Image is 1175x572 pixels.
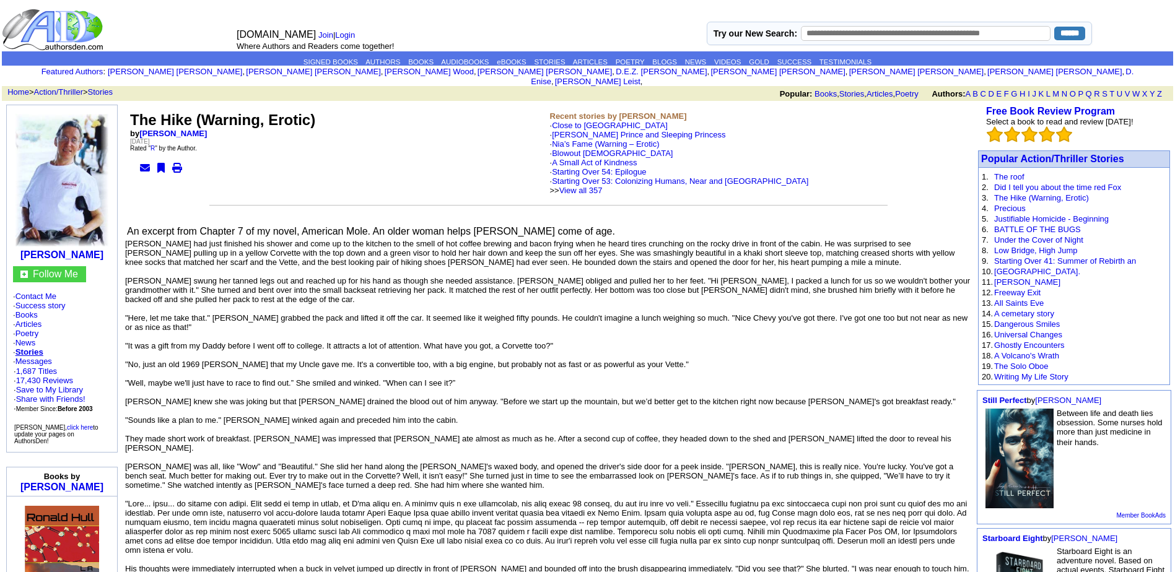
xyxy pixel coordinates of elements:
a: Justifiable Homicide - Beginning [994,214,1109,223]
a: Y [1150,89,1155,98]
a: O [1070,89,1076,98]
font: Rated " " by the Author. [130,145,197,152]
a: A [966,89,971,98]
a: X [1142,89,1148,98]
a: click here [67,424,93,431]
font: Between life and death lies obsession. Some nurses hold more than just medicine in their hands. [1057,409,1163,447]
font: · [550,149,809,195]
a: eBOOKS [497,58,526,66]
font: 13. [982,298,993,308]
a: The Solo Oboe [994,362,1048,371]
a: N [1062,89,1067,98]
font: · [550,158,809,195]
font: 8. [982,246,989,255]
a: NEWS [685,58,707,66]
a: Follow Me [33,269,78,279]
a: [PERSON_NAME] [1035,396,1101,405]
font: · [550,167,809,195]
img: 80448.jpg [985,409,1054,508]
a: AUTHORS [365,58,400,66]
a: Share with Friends! [16,394,85,404]
a: Q [1085,89,1091,98]
a: Dangerous Smiles [994,319,1060,329]
font: 10. [982,267,993,276]
a: The roof [994,172,1024,181]
a: [PERSON_NAME] Leist [555,77,640,86]
a: Writing My Life Story [994,372,1068,381]
a: Save to My Library [16,385,83,394]
font: 5. [982,214,989,223]
font: i [383,69,384,76]
font: , , , [780,89,1173,98]
a: [PERSON_NAME] Prince and Sleeping Princess [552,130,725,139]
a: Z [1157,89,1162,98]
a: C [980,89,985,98]
a: [PERSON_NAME] [20,482,103,492]
a: D. Enise [531,67,1134,86]
a: Close to [GEOGRAPHIC_DATA] [552,121,668,130]
label: Try our New Search: [714,28,797,38]
a: Articles [15,319,42,329]
img: shim.gif [62,500,63,504]
a: A cemetary story [994,309,1054,318]
a: V [1125,89,1130,98]
font: 2. [982,183,989,192]
a: SUCCESS [777,58,812,66]
a: [PERSON_NAME] [PERSON_NAME] [710,67,845,76]
font: i [1124,69,1125,76]
font: [DATE] [130,138,149,145]
font: | [318,30,359,40]
a: Featured Authors [41,67,103,76]
a: Starting Over 41: Summer of Rebirth an [994,256,1136,266]
a: K [1039,89,1044,98]
a: POETRY [616,58,645,66]
a: All Saints Eve [994,298,1044,308]
b: Popular: [780,89,813,98]
font: · >> [550,176,809,195]
a: Universal Changes [994,330,1062,339]
b: Recent stories by [PERSON_NAME] [550,111,687,121]
font: · · · [14,385,85,413]
a: The Hike (Warning, Erotic) [994,193,1089,202]
a: [PERSON_NAME] [20,249,103,260]
font: [PERSON_NAME], to update your pages on AuthorsDen! [14,424,98,444]
a: ARTICLES [573,58,608,66]
a: Starting Over 53: Colonizing Humans, Near and [GEOGRAPHIC_DATA] [552,176,808,186]
a: Member BookAds [1117,512,1166,519]
font: by [982,534,1117,543]
font: The Hike (Warning, Erotic) [130,111,315,128]
a: Action/Thriller [34,87,83,97]
a: Low Bridge, High Jump [994,246,1077,255]
a: [PERSON_NAME] [139,129,207,138]
font: Member Since: [16,405,93,412]
font: 1. [982,172,989,181]
a: [PERSON_NAME] [1051,534,1117,543]
a: E [996,89,1002,98]
font: [DOMAIN_NAME] [237,29,316,40]
a: Join [318,30,333,40]
b: Before 2003 [58,405,93,412]
b: Authors: [932,89,965,98]
font: by [982,396,1101,405]
font: i [476,69,478,76]
a: TESTIMONIALS [819,58,871,66]
img: 3918.JPG [15,114,108,246]
a: 1,687 Titles [16,366,58,376]
a: VIDEOS [714,58,741,66]
font: i [986,69,987,76]
img: bigemptystars.png [1004,126,1020,142]
font: 6. [982,225,989,234]
font: 11. [982,277,993,287]
a: D [988,89,994,98]
a: BLOGS [652,58,677,66]
font: i [709,69,710,76]
a: W [1132,89,1140,98]
img: shim.gif [63,500,64,504]
font: i [614,69,616,76]
font: 16. [982,330,993,339]
font: i [847,69,849,76]
font: 3. [982,193,989,202]
a: Popular Action/Thriller Stories [981,154,1124,164]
